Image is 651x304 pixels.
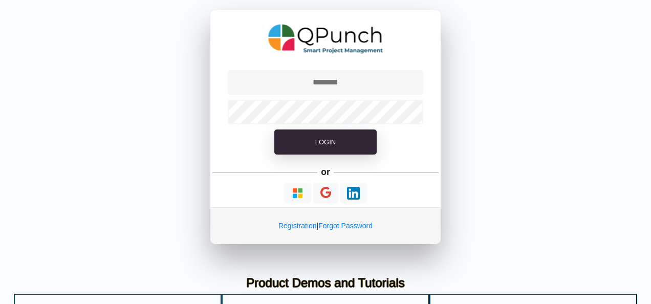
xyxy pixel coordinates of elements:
h5: or [319,165,332,179]
a: Registration [278,222,317,230]
div: | [210,207,441,244]
a: Forgot Password [318,222,373,230]
button: Continue With Google [313,183,338,204]
button: Login [274,129,377,155]
span: Login [315,138,336,146]
button: Continue With LinkedIn [340,183,367,203]
img: Loading... [291,187,304,200]
img: Loading... [347,187,360,200]
button: Continue With Microsoft Azure [284,183,311,203]
h3: Product Demos and Tutorials [21,276,630,291]
img: QPunch [268,20,383,57]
